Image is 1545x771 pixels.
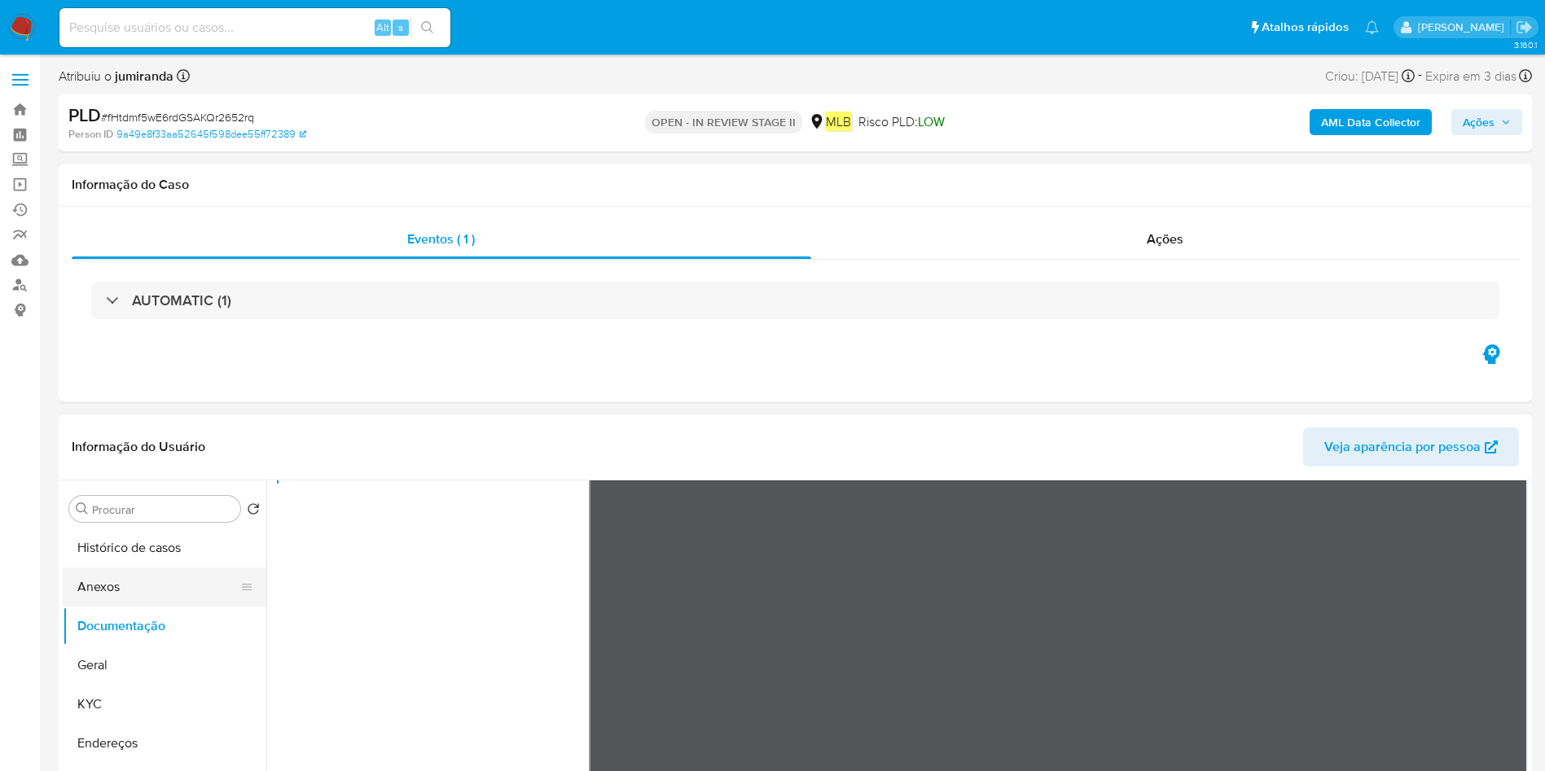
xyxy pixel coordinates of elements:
button: Endereços [63,724,266,763]
span: Atalhos rápidos [1262,19,1349,36]
input: Procurar [92,502,234,517]
div: AUTOMATIC (1) [91,282,1499,319]
span: Alt [376,20,389,35]
a: Notificações [1365,20,1379,34]
button: Documentação [63,607,266,646]
div: Criou: [DATE] [1325,65,1415,87]
button: Retornar ao pedido padrão [247,502,260,520]
button: Anexos [63,567,253,607]
p: juliane.miranda@mercadolivre.com [1418,20,1510,35]
button: search-icon [410,16,444,39]
p: OPEN - IN REVIEW STAGE II [645,111,802,134]
h1: Informação do Usuário [72,439,205,455]
b: AML Data Collector [1321,109,1420,135]
span: Atribuiu o [59,68,173,85]
span: Risco PLD: [858,113,945,131]
h1: Informação do Caso [72,177,1519,193]
span: Veja aparência por pessoa [1324,427,1481,467]
span: LOW [918,112,945,131]
b: PLD [68,102,101,128]
button: Histórico de casos [63,528,266,567]
button: AML Data Collector [1310,109,1432,135]
input: Pesquise usuários ou casos... [59,17,450,38]
span: Ações [1463,109,1495,135]
em: MLB [825,112,852,131]
button: Procurar [76,502,89,515]
span: # fHtdmf5wE6rdGSAKQr2652rq [101,109,254,125]
span: - [1418,65,1422,87]
button: KYC [63,685,266,724]
span: s [398,20,403,35]
span: Ações [1147,230,1183,248]
b: jumiranda [112,67,173,85]
b: Person ID [68,127,113,142]
a: Sair [1516,19,1533,36]
a: 9a49e8f33aa52645f598dee55ff72389 [116,127,306,142]
span: Expira em 3 dias [1425,68,1516,85]
h3: AUTOMATIC (1) [132,291,231,309]
button: Veja aparência por pessoa [1303,427,1519,467]
button: Ações [1451,109,1522,135]
button: Geral [63,646,266,685]
span: Eventos ( 1 ) [407,230,475,248]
